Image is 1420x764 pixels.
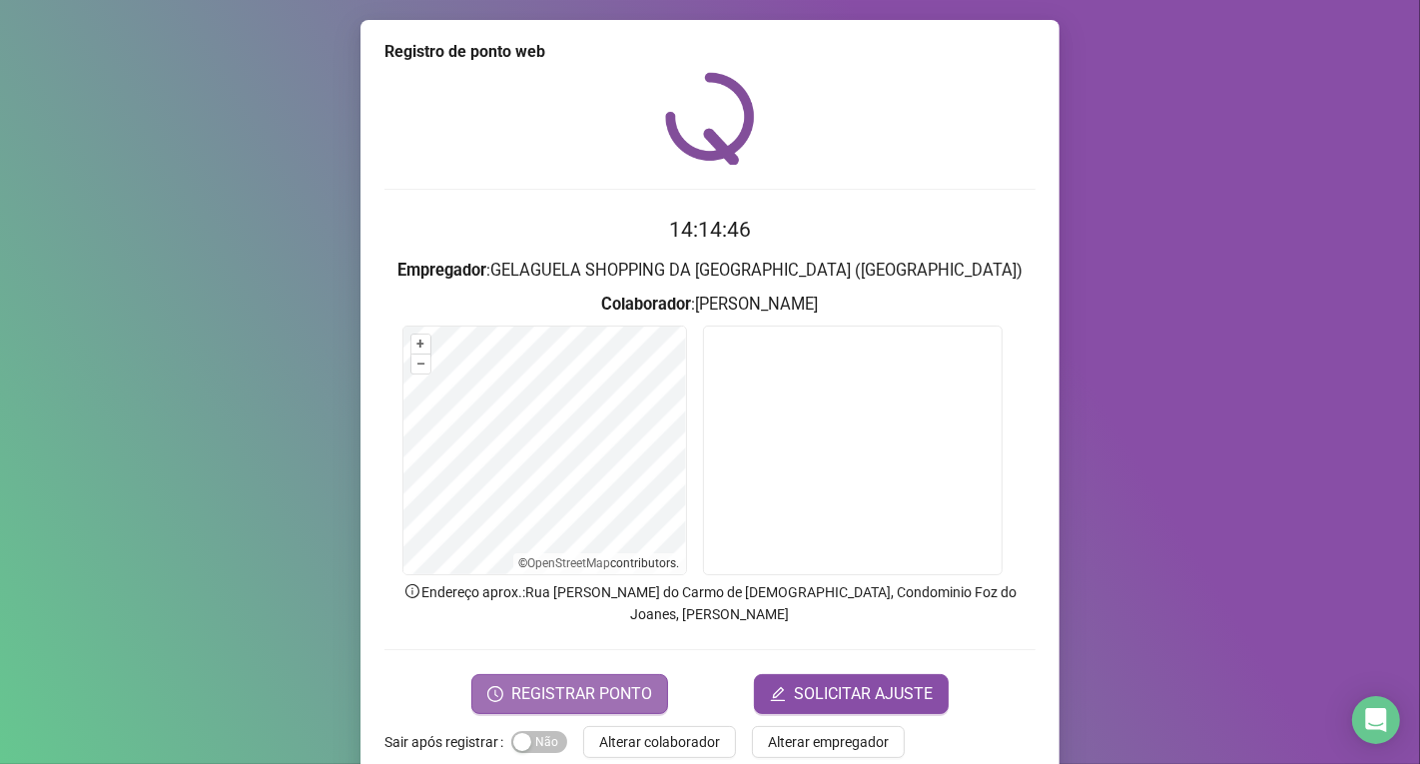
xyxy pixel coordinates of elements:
div: Open Intercom Messenger [1352,696,1400,744]
button: + [411,335,430,354]
button: Alterar empregador [752,726,905,758]
button: editSOLICITAR AJUSTE [754,674,949,714]
button: – [411,355,430,374]
img: QRPoint [665,72,755,165]
span: SOLICITAR AJUSTE [794,682,933,706]
strong: Empregador [397,261,486,280]
span: REGISTRAR PONTO [511,682,652,706]
strong: Colaborador [602,295,692,314]
li: © contributors. [519,556,680,570]
span: clock-circle [487,686,503,702]
span: info-circle [403,582,421,600]
div: Registro de ponto web [384,40,1036,64]
h3: : [PERSON_NAME] [384,292,1036,318]
span: Alterar empregador [768,731,889,753]
span: edit [770,686,786,702]
button: REGISTRAR PONTO [471,674,668,714]
span: Alterar colaborador [599,731,720,753]
button: Alterar colaborador [583,726,736,758]
label: Sair após registrar [384,726,511,758]
a: OpenStreetMap [528,556,611,570]
h3: : GELAGUELA SHOPPING DA [GEOGRAPHIC_DATA] ([GEOGRAPHIC_DATA]) [384,258,1036,284]
p: Endereço aprox. : Rua [PERSON_NAME] do Carmo de [DEMOGRAPHIC_DATA], Condominio Foz do Joanes, [PE... [384,581,1036,625]
time: 14:14:46 [669,218,751,242]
